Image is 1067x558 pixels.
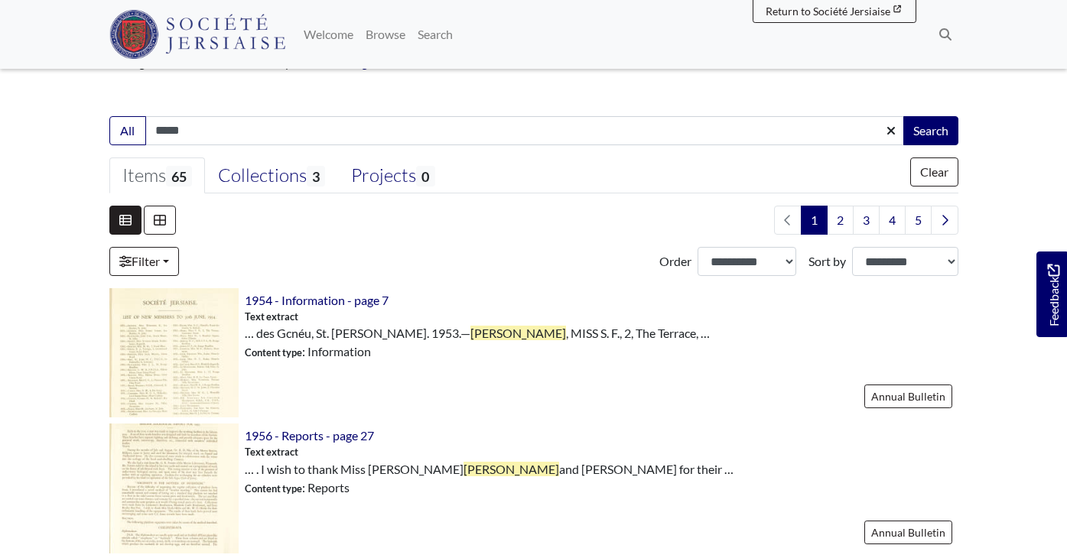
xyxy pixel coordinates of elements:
[864,521,952,544] a: Annual Bulletin
[359,19,412,50] a: Browse
[879,206,906,235] a: Goto page 4
[768,206,958,235] nav: pagination
[464,462,559,476] span: [PERSON_NAME]
[903,116,958,145] button: Search
[109,10,286,59] img: Société Jersiaise
[109,247,179,276] a: Filter
[931,206,958,235] a: Next page
[298,19,359,50] a: Welcome
[245,310,298,324] span: Text extract
[245,428,374,443] a: 1956 - Reports - page 27
[351,164,434,187] div: Projects
[109,116,146,145] button: All
[109,288,239,417] img: 1954 - Information - page 7
[827,206,854,235] a: Goto page 2
[766,5,890,18] span: Return to Société Jersiaise
[416,166,434,187] span: 0
[245,460,734,479] span: … . I wish to thank Miss [PERSON_NAME] and [PERSON_NAME] for their …
[298,55,420,70] a: shared heritage database
[218,164,325,187] div: Collections
[109,37,942,70] em: Note: This website does not hold the full catalogue listings of the Société Jersiaise Library and...
[853,206,880,235] a: Goto page 3
[864,384,952,408] a: Annual Bulletin
[1036,251,1067,337] a: Would you like to provide feedback?
[801,206,828,235] span: Goto page 1
[774,206,802,235] li: Previous page
[166,166,192,187] span: 65
[245,482,302,495] span: Content type
[1044,264,1062,326] span: Feedback
[470,326,566,340] span: [PERSON_NAME]
[245,479,350,497] span: : Reports
[245,346,302,358] span: Content type
[808,252,846,271] label: Sort by
[145,116,905,145] input: Enter one or more search terms...
[910,157,958,187] button: Clear
[245,342,371,361] span: : Information
[109,6,286,63] a: Société Jersiaise logo
[412,19,459,50] a: Search
[659,252,691,271] label: Order
[245,293,389,307] a: 1954 - Information - page 7
[109,423,239,553] img: 1956 - Reports - page 27
[122,164,192,187] div: Items
[245,445,298,459] span: Text extract
[905,206,932,235] a: Goto page 5
[307,166,325,187] span: 3
[245,324,710,342] span: … des Gcnéu, St. [PERSON_NAME]. 1953.— , MISS S. F., 2, The Terrace, …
